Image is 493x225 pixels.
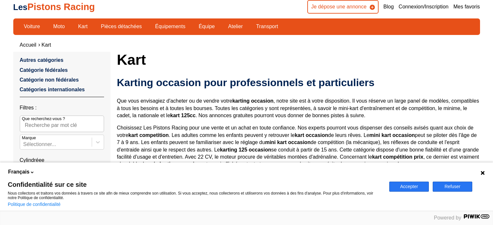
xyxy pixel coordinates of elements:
[453,3,480,10] a: Mes favoris
[224,21,247,32] a: Atelier
[49,21,69,32] a: Moto
[41,42,51,48] a: Kart
[151,21,190,32] a: Équipements
[370,132,415,138] strong: mini kart occasion
[20,77,79,83] a: Catégorie non fédérales
[383,3,394,10] a: Blog
[23,141,25,147] input: MarqueSélectionner...
[13,2,95,12] a: LesPistons Racing
[128,132,169,138] strong: kart competition
[117,124,480,168] p: Choisissez Les Pistons Racing pour une vente et un achat en toute confiance. Nos experts pourront...
[13,3,28,12] span: Les
[117,97,480,119] p: Que vous envisagiez d'acheter ou de vendre votre , notre site est à votre disposition. Il vous ré...
[8,191,381,200] p: Nous collectons et traitons vos données à travers ce site afin de mieux comprendre son utilisatio...
[20,116,104,132] input: Que recherchez-vous ?
[434,215,462,220] span: Powered by
[8,202,61,207] a: Politique de confidentialité
[220,147,271,152] strong: karting 125 occasion
[97,21,146,32] a: Pièces détachées
[20,42,37,48] a: Accueil
[20,21,44,32] a: Voiture
[232,98,274,104] strong: karting occasion
[372,154,423,160] strong: kart compétition prix
[22,116,65,122] p: Que recherchez-vous ?
[295,132,328,138] strong: kart occasion
[20,87,85,92] a: Catégories internationales
[117,52,480,67] h1: Kart
[74,21,92,32] a: Kart
[399,3,449,10] a: Connexion/Inscription
[20,104,104,111] p: Filtres :
[20,67,68,73] a: Catégorie fédérales
[433,182,472,192] button: Refuser
[20,157,104,164] p: Cylindréee
[148,161,201,167] strong: prix karting occasion
[252,21,282,32] a: Transport
[22,135,36,141] p: Marque
[8,181,381,188] span: Confidentialité sur ce site
[20,57,64,63] a: Autres catégories
[170,113,195,118] strong: kart 125cc
[265,140,311,145] strong: mini kart occasion
[117,76,480,89] h2: Karting occasion pour professionnels et particuliers
[194,21,219,32] a: Équipe
[389,182,429,192] button: Accepter
[8,168,29,175] span: Français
